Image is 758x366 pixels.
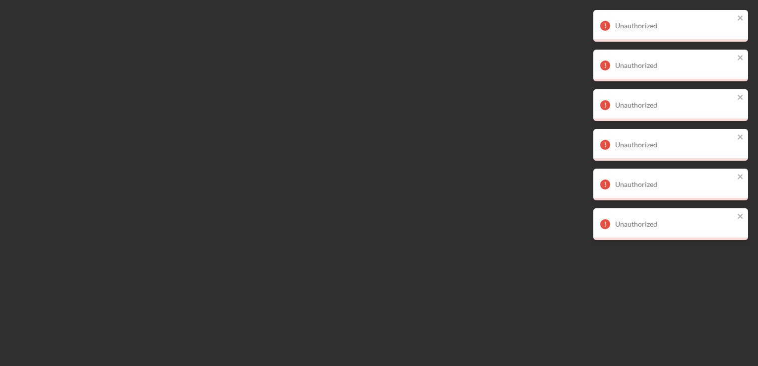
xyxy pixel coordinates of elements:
[615,101,734,109] div: Unauthorized
[737,212,744,222] button: close
[615,220,734,228] div: Unauthorized
[615,61,734,69] div: Unauthorized
[615,22,734,30] div: Unauthorized
[737,133,744,142] button: close
[615,181,734,188] div: Unauthorized
[737,173,744,182] button: close
[737,93,744,103] button: close
[737,54,744,63] button: close
[615,141,734,149] div: Unauthorized
[737,14,744,23] button: close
